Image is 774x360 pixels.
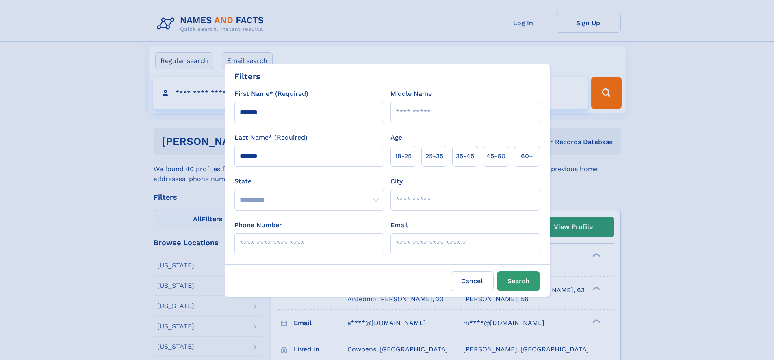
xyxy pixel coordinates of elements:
span: 35‑45 [456,151,474,161]
label: State [234,177,384,186]
label: Email [390,220,408,230]
div: Filters [234,70,260,82]
label: Middle Name [390,89,432,99]
span: 45‑60 [486,151,505,161]
span: 60+ [521,151,533,161]
label: Phone Number [234,220,282,230]
button: Search [497,271,540,291]
span: 25‑35 [425,151,443,161]
label: Last Name* (Required) [234,133,308,142]
span: 18‑25 [395,151,412,161]
label: Age [390,133,402,142]
label: City [390,177,403,186]
label: Cancel [451,271,494,291]
label: First Name* (Required) [234,89,308,99]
